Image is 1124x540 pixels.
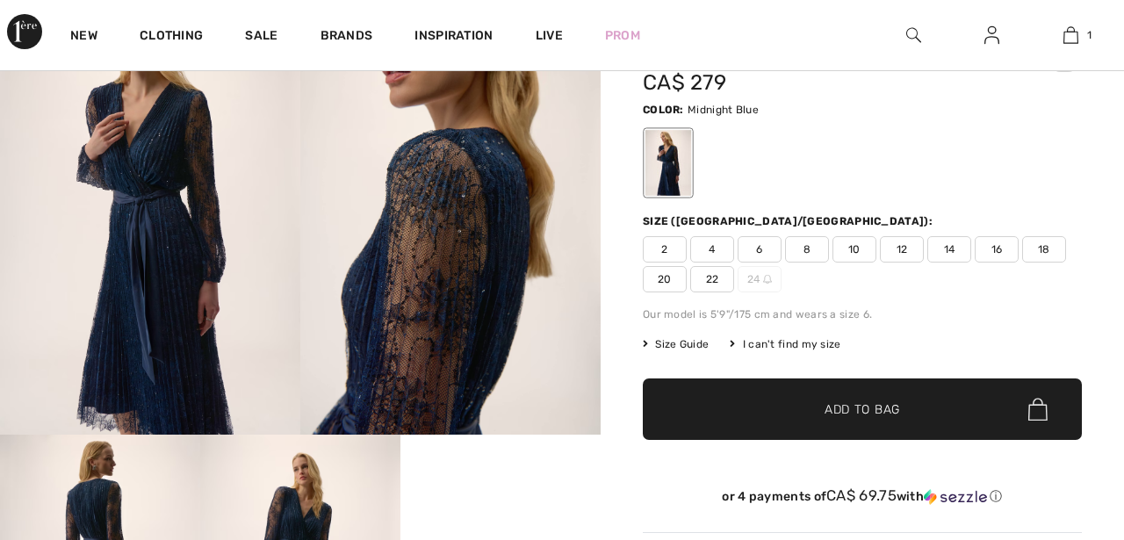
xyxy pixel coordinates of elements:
video: Your browser does not support the video tag. [400,435,601,535]
img: 1ère Avenue [7,14,42,49]
div: I can't find my size [730,336,840,352]
span: Add to Bag [825,400,900,419]
span: 10 [832,236,876,263]
img: My Bag [1063,25,1078,46]
img: search the website [906,25,921,46]
a: Live [536,26,563,45]
img: ring-m.svg [763,275,772,284]
span: 24 [738,266,782,292]
a: Sale [245,28,277,47]
span: CA$ 69.75 [826,486,897,504]
span: 8 [785,236,829,263]
img: My Info [984,25,999,46]
a: Clothing [140,28,203,47]
span: 18 [1022,236,1066,263]
div: or 4 payments of with [643,487,1082,505]
span: Size Guide [643,336,709,352]
span: Midnight Blue [688,104,759,116]
a: Prom [605,26,640,45]
a: Brands [321,28,373,47]
span: 16 [975,236,1019,263]
img: Sezzle [924,489,987,505]
img: Bag.svg [1028,398,1048,421]
span: Inspiration [414,28,493,47]
a: Sign In [970,25,1013,47]
div: Our model is 5'9"/175 cm and wears a size 6. [643,306,1082,322]
div: Midnight Blue [645,130,691,196]
a: 1 [1032,25,1109,46]
a: New [70,28,97,47]
div: Size ([GEOGRAPHIC_DATA]/[GEOGRAPHIC_DATA]): [643,213,936,229]
span: 20 [643,266,687,292]
span: 6 [738,236,782,263]
span: CA$ 279 [643,70,726,95]
span: 4 [690,236,734,263]
span: Color: [643,104,684,116]
span: 2 [643,236,687,263]
span: 1 [1087,27,1092,43]
span: 22 [690,266,734,292]
span: 12 [880,236,924,263]
span: 14 [927,236,971,263]
button: Add to Bag [643,378,1082,440]
div: or 4 payments ofCA$ 69.75withSezzle Click to learn more about Sezzle [643,487,1082,511]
